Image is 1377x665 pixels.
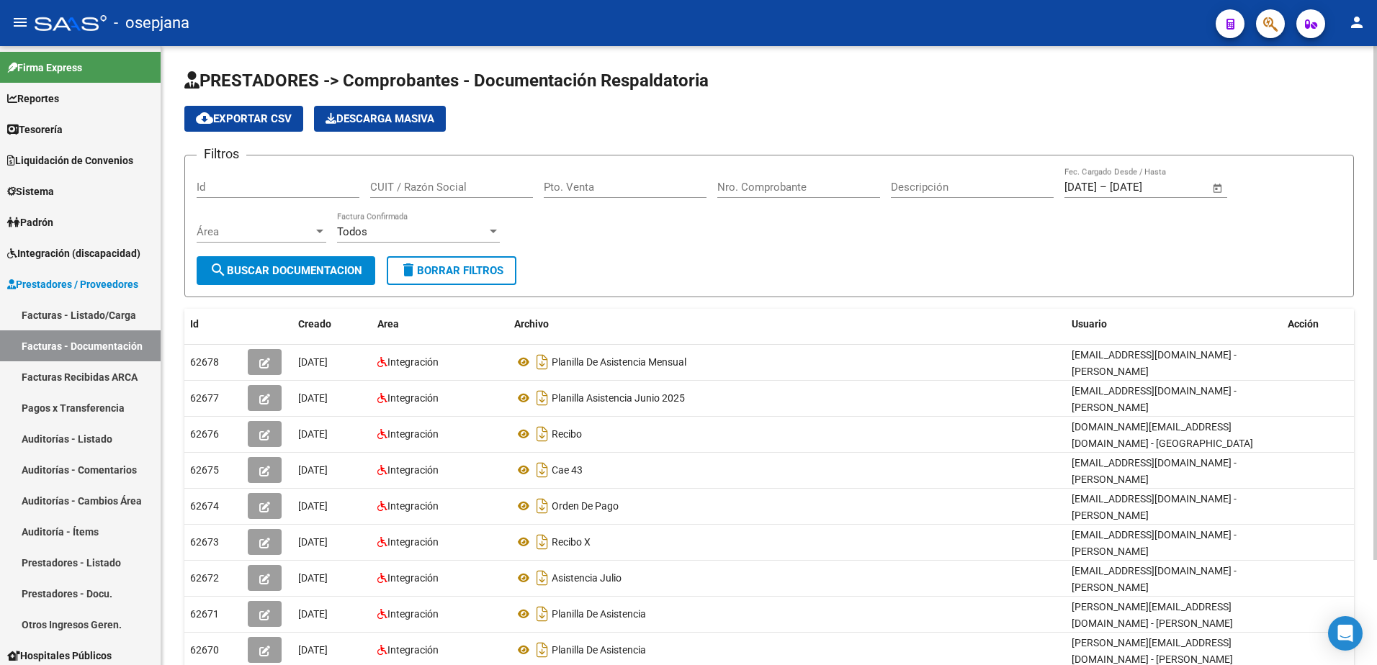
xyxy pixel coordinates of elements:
[7,122,63,137] span: Tesorería
[197,225,313,238] span: Área
[1110,181,1180,194] input: End date
[1072,318,1107,330] span: Usuario
[552,536,591,548] span: Recibo X
[7,214,53,230] span: Padrón
[190,318,199,330] span: Id
[533,638,552,661] i: Descargar documento
[1072,493,1237,521] span: [EMAIL_ADDRESS][DOMAIN_NAME] - [PERSON_NAME]
[7,60,82,76] span: Firma Express
[1064,181,1097,194] input: Start date
[387,500,439,512] span: Integración
[1100,181,1107,194] span: –
[533,350,552,374] i: Descargar documento
[533,602,552,625] i: Descargar documento
[190,428,219,440] span: 62676
[298,572,328,584] span: [DATE]
[387,256,516,285] button: Borrar Filtros
[114,7,189,39] span: - osepjana
[552,428,582,440] span: Recibo
[292,309,372,340] datatable-header-cell: Creado
[1348,14,1365,31] mat-icon: person
[314,106,446,132] button: Descarga Masiva
[7,245,140,261] span: Integración (discapacidad)
[533,566,552,589] i: Descargar documento
[190,572,219,584] span: 62672
[552,644,646,656] span: Planilla De Asistencia
[552,608,646,620] span: Planilla De Asistencia
[1072,529,1237,557] span: [EMAIL_ADDRESS][DOMAIN_NAME] - [PERSON_NAME]
[298,356,328,368] span: [DATE]
[190,500,219,512] span: 62674
[387,356,439,368] span: Integración
[1210,180,1226,196] button: Open calendar
[298,392,328,404] span: [DATE]
[1282,309,1354,340] datatable-header-cell: Acción
[1328,616,1363,651] div: Open Intercom Messenger
[533,530,552,553] i: Descargar documento
[326,112,434,125] span: Descarga Masiva
[552,572,622,584] span: Asistencia Julio
[514,318,549,330] span: Archivo
[298,318,331,330] span: Creado
[210,261,227,279] mat-icon: search
[533,422,552,445] i: Descargar documento
[1066,309,1282,340] datatable-header-cell: Usuario
[552,464,583,476] span: Cae 43
[196,112,292,125] span: Exportar CSV
[400,264,503,277] span: Borrar Filtros
[533,458,552,481] i: Descargar documento
[1072,349,1237,377] span: [EMAIL_ADDRESS][DOMAIN_NAME] - [PERSON_NAME]
[533,494,552,517] i: Descargar documento
[1072,601,1233,629] span: [PERSON_NAME][EMAIL_ADDRESS][DOMAIN_NAME] - [PERSON_NAME]
[387,572,439,584] span: Integración
[184,309,242,340] datatable-header-cell: Id
[190,536,219,548] span: 62673
[210,264,362,277] span: Buscar Documentacion
[387,608,439,620] span: Integración
[1072,565,1237,593] span: [EMAIL_ADDRESS][DOMAIN_NAME] - [PERSON_NAME]
[298,428,328,440] span: [DATE]
[337,225,367,238] span: Todos
[298,608,328,620] span: [DATE]
[1288,318,1319,330] span: Acción
[7,184,54,199] span: Sistema
[196,109,213,127] mat-icon: cloud_download
[387,536,439,548] span: Integración
[184,71,709,91] span: PRESTADORES -> Comprobantes - Documentación Respaldatoria
[190,608,219,620] span: 62671
[7,276,138,292] span: Prestadores / Proveedores
[7,153,133,168] span: Liquidación de Convenios
[508,309,1066,340] datatable-header-cell: Archivo
[1072,385,1237,413] span: [EMAIL_ADDRESS][DOMAIN_NAME] - [PERSON_NAME]
[552,392,685,404] span: Planilla Asistencia Junio 2025
[298,464,328,476] span: [DATE]
[377,318,399,330] span: Area
[190,464,219,476] span: 62675
[184,106,303,132] button: Exportar CSV
[552,500,619,512] span: Orden De Pago
[12,14,29,31] mat-icon: menu
[1072,457,1237,485] span: [EMAIL_ADDRESS][DOMAIN_NAME] - [PERSON_NAME]
[1072,637,1233,665] span: [PERSON_NAME][EMAIL_ADDRESS][DOMAIN_NAME] - [PERSON_NAME]
[298,644,328,656] span: [DATE]
[298,500,328,512] span: [DATE]
[400,261,417,279] mat-icon: delete
[372,309,508,340] datatable-header-cell: Area
[387,464,439,476] span: Integración
[387,428,439,440] span: Integración
[190,356,219,368] span: 62678
[533,386,552,410] i: Descargar documento
[1072,421,1253,466] span: [DOMAIN_NAME][EMAIL_ADDRESS][DOMAIN_NAME] - [GEOGRAPHIC_DATA][PERSON_NAME]
[190,392,219,404] span: 62677
[314,106,446,132] app-download-masive: Descarga masiva de comprobantes (adjuntos)
[197,256,375,285] button: Buscar Documentacion
[197,144,246,164] h3: Filtros
[7,91,59,107] span: Reportes
[552,356,686,368] span: Planilla De Asistencia Mensual
[7,648,112,664] span: Hospitales Públicos
[190,644,219,656] span: 62670
[298,536,328,548] span: [DATE]
[387,644,439,656] span: Integración
[387,392,439,404] span: Integración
